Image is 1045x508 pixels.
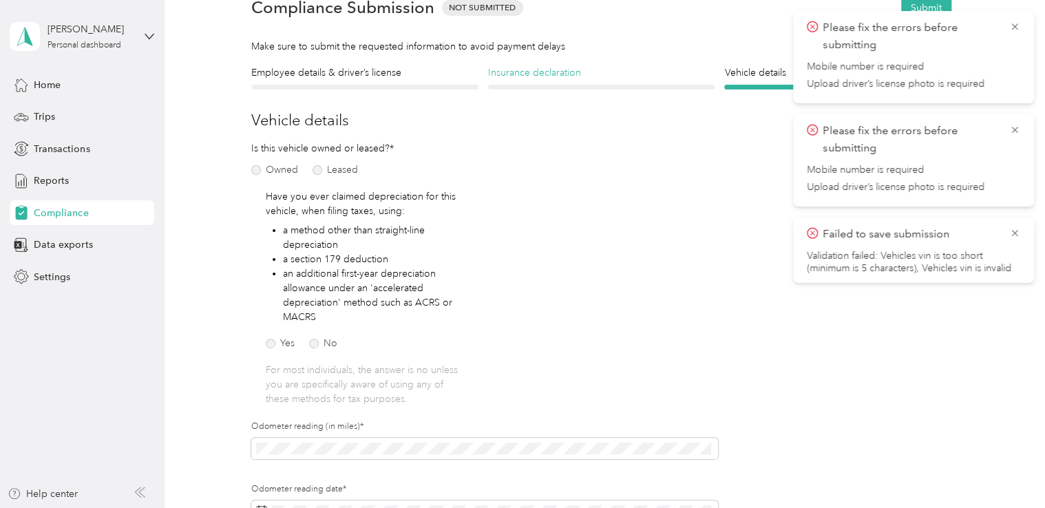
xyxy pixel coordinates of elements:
[283,223,463,252] li: a method other than straight-line depreciation
[968,431,1045,508] iframe: Everlance-gr Chat Button Frame
[313,165,358,175] label: Leased
[251,141,402,156] p: Is this vehicle owned or leased?*
[807,250,1020,275] li: Validation failed: Vehicles vin is too short (minimum is 5 characters), Vehicles vin is invalid
[34,173,69,188] span: Reports
[266,363,463,406] p: For most individuals, the answer is no unless you are specifically aware of using any of these me...
[34,270,70,284] span: Settings
[823,123,999,156] p: Please fix the errors before submitting
[251,165,298,175] label: Owned
[47,41,121,50] div: Personal dashboard
[251,39,951,54] div: Make sure to submit the requested information to avoid payment delays
[34,142,89,156] span: Transactions
[251,483,718,496] label: Odometer reading date*
[283,266,463,324] li: an additional first-year depreciation allowance under an 'accelerated depreciation' method such a...
[724,65,951,80] h4: Vehicle details
[488,65,715,80] h4: Insurance declaration
[8,487,78,501] button: Help center
[823,226,999,243] p: Failed to save submission
[823,19,999,53] p: Please fix the errors before submitting
[47,22,134,36] div: [PERSON_NAME]
[34,237,92,252] span: Data exports
[34,206,88,220] span: Compliance
[283,252,463,266] li: a section 179 deduction
[266,339,295,348] label: Yes
[34,78,61,92] span: Home
[251,109,951,131] h3: Vehicle details
[807,61,1020,73] span: Mobile number is required
[34,109,55,124] span: Trips
[807,181,1020,193] span: Upload driver’s license photo is required
[807,163,1020,176] span: Mobile number is required
[807,78,1020,90] span: Upload driver’s license photo is required
[266,189,463,218] p: Have you ever claimed depreciation for this vehicle, when filing taxes, using:
[251,65,478,80] h4: Employee details & driver’s license
[309,339,337,348] label: No
[251,421,718,433] label: Odometer reading (in miles)*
